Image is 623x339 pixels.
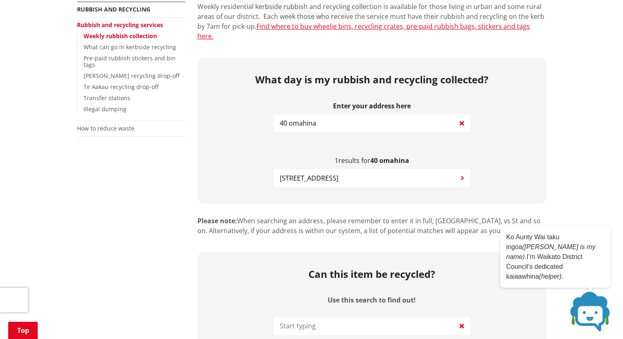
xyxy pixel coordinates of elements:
a: Pre-paid rubbish stickers and bin tags [84,54,176,69]
a: [PERSON_NAME] recycling drop-off [84,72,179,80]
a: Rubbish and recycling services [77,21,163,29]
p: Weekly residential kerbside rubbish and recycling collection is available for those living in urb... [197,2,546,41]
strong: Please note: [197,216,237,225]
a: Illegal dumping [84,105,127,113]
a: Te Aakau recycling drop-off [84,83,159,91]
button: [STREET_ADDRESS] [274,169,470,187]
h2: What day is my rubbish and recycling collected? [204,74,540,86]
input: e.g. Duke Street NGARUAWAHIA [274,114,470,132]
b: 40 omahina [370,156,409,165]
p: results for [274,157,470,165]
span: [STREET_ADDRESS] [280,173,338,183]
input: Start typing [274,317,470,335]
label: Enter your address here [274,102,470,110]
em: (helper) [539,273,562,280]
h2: Can this item be recycled? [308,268,435,280]
span: 1 [335,156,338,165]
a: How to reduce waste [77,124,134,132]
a: Rubbish and recycling [77,5,150,13]
p: Ko Aunty Wai taku ingoa I’m Waikato District Council’s dedicated kaiaawhina . [506,232,605,282]
label: Use this search to find out! [328,296,416,304]
a: What can go in kerbside recycling [84,43,176,51]
a: Weekly rubbish collection [84,32,157,40]
a: Top [8,322,38,339]
em: ([PERSON_NAME] is my name). [506,243,596,260]
p: When searching an address, please remember to enter it in full, [GEOGRAPHIC_DATA], vs St and so o... [197,216,546,236]
a: Find where to buy wheelie bins, recycling crates, pre-paid rubbish bags, stickers and tags here. [197,22,530,41]
a: Transfer stations [84,94,130,102]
